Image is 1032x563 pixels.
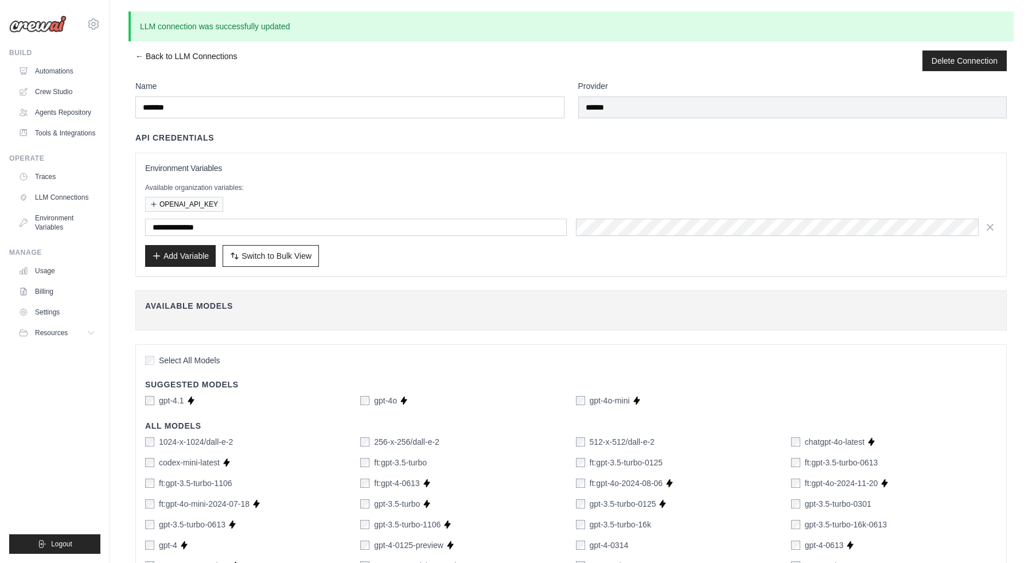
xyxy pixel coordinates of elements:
[145,300,997,312] h4: Available Models
[791,437,800,446] input: chatgpt-4o-latest
[145,162,997,174] h3: Environment Variables
[14,209,100,236] a: Environment Variables
[14,124,100,142] a: Tools & Integrations
[805,498,871,510] label: gpt-3.5-turbo-0301
[223,245,319,267] button: Switch to Bulk View
[590,457,663,468] label: ft:gpt-3.5-turbo-0125
[14,282,100,301] a: Billing
[791,458,800,467] input: ft:gpt-3.5-turbo-0613
[791,479,800,488] input: ft:gpt-4o-2024-11-20
[159,436,233,448] label: 1024-x-1024/dall-e-2
[576,437,585,446] input: 512-x-512/dall-e-2
[791,541,800,550] input: gpt-4-0613
[590,519,651,530] label: gpt-3.5-turbo-16k
[360,396,369,405] input: gpt-4o
[576,396,585,405] input: gpt-4o-mini
[791,499,800,508] input: gpt-3.5-turbo-0301
[590,477,663,489] label: ft:gpt-4o-2024-08-06
[805,457,878,468] label: ft:gpt-3.5-turbo-0613
[9,15,67,33] img: Logo
[145,499,154,508] input: ft:gpt-4o-mini-2024-07-18
[374,519,441,530] label: gpt-3.5-turbo-1106
[374,477,419,489] label: ft:gpt-4-0613
[576,520,585,529] input: gpt-3.5-turbo-16k
[9,48,100,57] div: Build
[360,458,369,467] input: ft:gpt-3.5-turbo
[135,80,564,92] label: Name
[159,539,177,551] label: gpt-4
[9,248,100,257] div: Manage
[135,132,214,143] h4: API Credentials
[932,55,998,67] button: Delete Connection
[135,51,237,71] a: ← Back to LLM Connections
[128,11,1014,41] p: LLM connection was successfully updated
[576,499,585,508] input: gpt-3.5-turbo-0125
[159,395,184,406] label: gpt-4.1
[590,498,656,510] label: gpt-3.5-turbo-0125
[374,539,443,551] label: gpt-4-0125-preview
[159,519,225,530] label: gpt-3.5-turbo-0613
[145,420,997,432] h4: All Models
[145,356,154,365] input: Select All Models
[576,479,585,488] input: ft:gpt-4o-2024-08-06
[14,103,100,122] a: Agents Repository
[805,477,878,489] label: ft:gpt-4o-2024-11-20
[14,303,100,321] a: Settings
[14,83,100,101] a: Crew Studio
[360,499,369,508] input: gpt-3.5-turbo
[159,355,220,366] span: Select All Models
[145,520,154,529] input: gpt-3.5-turbo-0613
[576,458,585,467] input: ft:gpt-3.5-turbo-0125
[374,395,397,406] label: gpt-4o
[14,324,100,342] button: Resources
[360,479,369,488] input: ft:gpt-4-0613
[35,328,68,337] span: Resources
[805,519,887,530] label: gpt-3.5-turbo-16k-0613
[145,479,154,488] input: ft:gpt-3.5-turbo-1106
[145,245,216,267] button: Add Variable
[145,396,154,405] input: gpt-4.1
[14,62,100,80] a: Automations
[374,498,420,510] label: gpt-3.5-turbo
[590,395,630,406] label: gpt-4o-mini
[14,188,100,207] a: LLM Connections
[9,154,100,163] div: Operate
[590,539,629,551] label: gpt-4-0314
[791,520,800,529] input: gpt-3.5-turbo-16k-0613
[145,541,154,550] input: gpt-4
[14,168,100,186] a: Traces
[145,437,154,446] input: 1024-x-1024/dall-e-2
[14,262,100,280] a: Usage
[159,457,220,468] label: codex-mini-latest
[242,250,311,262] span: Switch to Bulk View
[576,541,585,550] input: gpt-4-0314
[9,534,100,554] button: Logout
[159,477,232,489] label: ft:gpt-3.5-turbo-1106
[360,437,369,446] input: 256-x-256/dall-e-2
[51,539,72,549] span: Logout
[145,183,997,192] p: Available organization variables:
[145,379,997,390] h4: Suggested Models
[374,457,427,468] label: ft:gpt-3.5-turbo
[374,436,439,448] label: 256-x-256/dall-e-2
[578,80,1007,92] label: Provider
[159,498,250,510] label: ft:gpt-4o-mini-2024-07-18
[145,197,223,212] button: OPENAI_API_KEY
[590,436,655,448] label: 512-x-512/dall-e-2
[805,436,864,448] label: chatgpt-4o-latest
[145,458,154,467] input: codex-mini-latest
[805,539,844,551] label: gpt-4-0613
[360,520,369,529] input: gpt-3.5-turbo-1106
[360,541,369,550] input: gpt-4-0125-preview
